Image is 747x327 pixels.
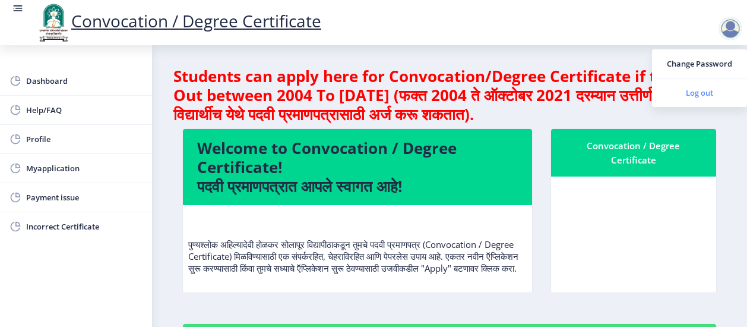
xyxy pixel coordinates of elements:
[26,190,143,205] span: Payment issue
[652,49,747,78] a: Change Password
[26,219,143,234] span: Incorrect Certificate
[26,74,143,88] span: Dashboard
[652,78,747,107] a: Log out
[36,10,321,32] a: Convocation / Degree Certificate
[661,56,737,71] span: Change Password
[197,139,518,196] h4: Welcome to Convocation / Degree Certificate! पदवी प्रमाणपत्रात आपले स्वागत आहे!
[188,215,527,274] p: पुण्यश्लोक अहिल्यादेवी होळकर सोलापूर विद्यापीठाकडून तुमचे पदवी प्रमाणपत्र (Convocation / Degree C...
[26,103,143,117] span: Help/FAQ
[36,2,71,43] img: logo
[26,161,143,175] span: Myapplication
[173,67,726,124] h4: Students can apply here for Convocation/Degree Certificate if they Pass Out between 2004 To [DATE...
[661,86,737,100] span: Log out
[26,132,143,146] span: Profile
[565,139,702,167] div: Convocation / Degree Certificate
